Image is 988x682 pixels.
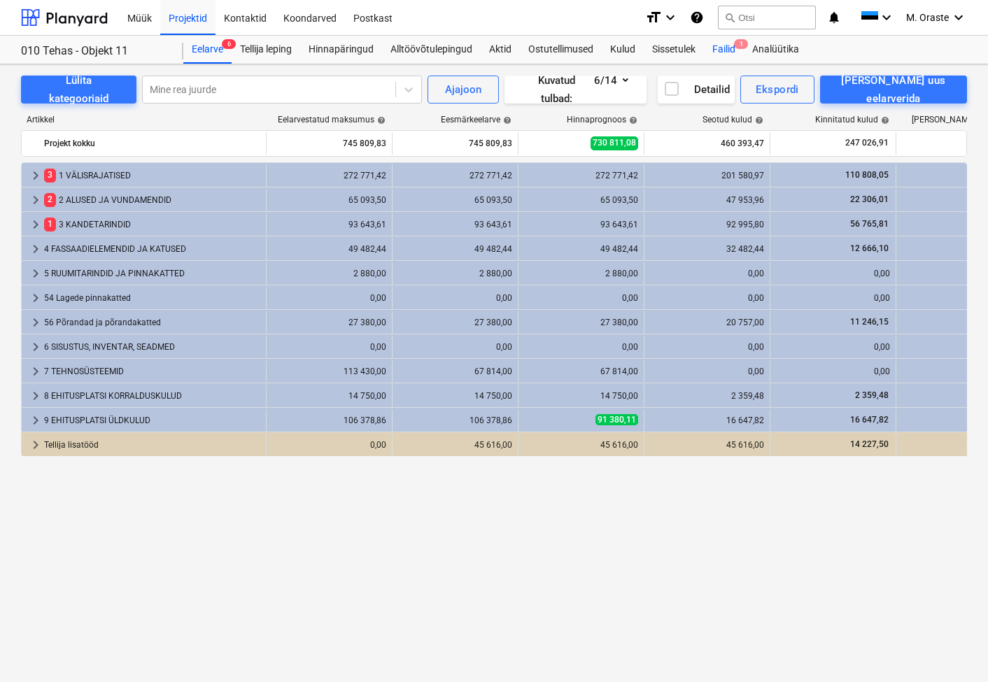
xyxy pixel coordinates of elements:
[44,287,260,309] div: 54 Lagede pinnakatted
[827,9,841,26] i: notifications
[849,415,890,425] span: 16 647,82
[650,269,764,278] div: 0,00
[650,220,764,229] div: 92 995,80
[44,311,260,334] div: 56 Põrandad ja põrandakatted
[591,136,638,150] span: 730 811,08
[398,415,512,425] div: 106 378,86
[524,293,638,303] div: 0,00
[521,71,630,108] div: Kuvatud tulbad : 6/14
[44,336,260,358] div: 6 SISUSTUS, INVENTAR, SEADMED
[27,339,44,355] span: keyboard_arrow_right
[734,39,748,49] span: 1
[272,220,386,229] div: 93 643,61
[820,76,967,104] button: [PERSON_NAME] uus eelarverida
[398,195,512,205] div: 65 093,50
[524,269,638,278] div: 2 880,00
[650,440,764,450] div: 45 616,00
[690,9,704,26] i: Abikeskus
[398,440,512,450] div: 45 616,00
[567,115,637,125] div: Hinnaprognoos
[752,116,763,125] span: help
[524,391,638,401] div: 14 750,00
[27,167,44,184] span: keyboard_arrow_right
[878,116,889,125] span: help
[21,44,167,59] div: 010 Tehas - Objekt 11
[776,269,890,278] div: 0,00
[740,76,814,104] button: Ekspordi
[815,115,889,125] div: Kinnitatud kulud
[428,76,499,104] button: Ajajoon
[704,36,744,64] a: Failid1
[398,244,512,254] div: 49 482,44
[272,440,386,450] div: 0,00
[644,36,704,64] a: Sissetulek
[724,12,735,23] span: search
[524,342,638,352] div: 0,00
[844,137,890,149] span: 247 026,91
[844,170,890,180] span: 110 808,05
[776,367,890,376] div: 0,00
[835,71,952,108] div: [PERSON_NAME] uus eelarverida
[27,290,44,306] span: keyboard_arrow_right
[27,436,44,453] span: keyboard_arrow_right
[183,36,232,64] a: Eelarve6
[272,269,386,278] div: 2 880,00
[524,440,638,450] div: 45 616,00
[44,189,260,211] div: 2 ALUSED JA VUNDAMENDID
[398,318,512,327] div: 27 380,00
[650,244,764,254] div: 32 482,44
[524,220,638,229] div: 93 643,61
[595,414,638,425] span: 91 380,11
[44,213,260,236] div: 3 KANDETARINDID
[278,115,386,125] div: Eelarvestatud maksumus
[950,9,967,26] i: keyboard_arrow_down
[27,412,44,429] span: keyboard_arrow_right
[27,363,44,380] span: keyboard_arrow_right
[849,194,890,204] span: 22 306,01
[382,36,481,64] a: Alltöövõtulepingud
[44,385,260,407] div: 8 EHITUSPLATSI KORRALDUSKULUD
[626,116,637,125] span: help
[272,415,386,425] div: 106 378,86
[650,367,764,376] div: 0,00
[398,342,512,352] div: 0,00
[27,241,44,257] span: keyboard_arrow_right
[398,391,512,401] div: 14 750,00
[445,80,481,99] div: Ajajoon
[524,171,638,180] div: 272 771,42
[272,318,386,327] div: 27 380,00
[849,219,890,229] span: 56 765,81
[272,367,386,376] div: 113 430,00
[21,115,266,125] div: Artikkel
[44,193,56,206] span: 2
[398,367,512,376] div: 67 814,00
[44,218,56,231] span: 1
[662,9,679,26] i: keyboard_arrow_down
[504,76,647,104] button: Kuvatud tulbad:6/14
[44,238,260,260] div: 4 FASSAADIELEMENDID JA KATUSED
[44,169,56,182] span: 3
[650,293,764,303] div: 0,00
[272,195,386,205] div: 65 093,50
[650,132,764,155] div: 460 393,47
[756,80,798,99] div: Ekspordi
[398,269,512,278] div: 2 880,00
[27,314,44,331] span: keyboard_arrow_right
[44,409,260,432] div: 9 EHITUSPLATSI ÜLDKULUD
[776,293,890,303] div: 0,00
[232,36,300,64] div: Tellija leping
[703,115,763,125] div: Seotud kulud
[44,262,260,285] div: 5 RUUMITARINDID JA PINNAKATTED
[44,360,260,383] div: 7 TEHNOSÜSTEEMID
[300,36,382,64] a: Hinnapäringud
[650,318,764,327] div: 20 757,00
[222,39,236,49] span: 6
[602,36,644,64] a: Kulud
[718,6,816,29] button: Otsi
[44,132,260,155] div: Projekt kokku
[663,80,730,99] div: Detailid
